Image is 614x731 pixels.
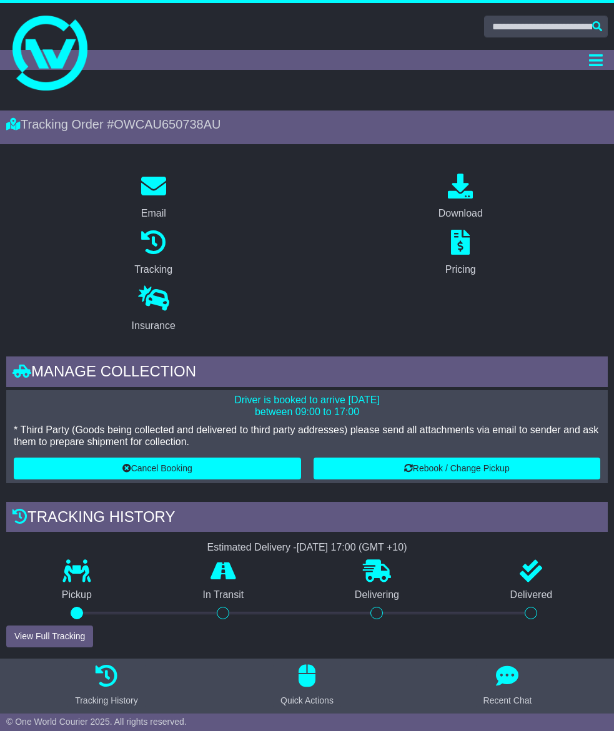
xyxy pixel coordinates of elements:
div: Estimated Delivery - [6,541,608,553]
div: Pricing [445,262,476,277]
button: View Full Tracking [6,626,93,647]
div: Download [438,206,483,221]
button: Quick Actions [273,665,341,707]
div: Tracking [134,262,172,277]
div: Email [141,206,166,221]
div: Tracking History [75,694,138,707]
a: Pricing [437,225,484,282]
span: OWCAU650738AU [114,117,220,131]
button: Toggle navigation [583,50,608,70]
p: Pickup [6,589,147,601]
button: Tracking History [67,665,146,707]
button: Rebook / Change Pickup [314,458,601,479]
button: Recent Chat [476,665,540,707]
div: Recent Chat [483,694,532,707]
p: Delivering [299,589,455,601]
a: Insurance [124,282,184,338]
span: © One World Courier 2025. All rights reserved. [6,717,187,727]
a: Tracking [126,225,181,282]
div: Manage collection [6,356,608,390]
div: Quick Actions [280,694,334,707]
p: In Transit [147,589,299,601]
div: Tracking history [6,502,608,536]
p: * Third Party (Goods being collected and delivered to third party addresses) please send all atta... [14,424,600,448]
button: Cancel Booking [14,458,301,479]
div: [DATE] 17:00 (GMT +10) [297,541,407,553]
div: Insurance [132,318,176,333]
a: Email [133,169,174,225]
p: Delivered [455,589,608,601]
p: Driver is booked to arrive [DATE] between 09:00 to 17:00 [14,394,600,418]
a: Download [430,169,491,225]
div: Tracking Order # [6,117,608,132]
